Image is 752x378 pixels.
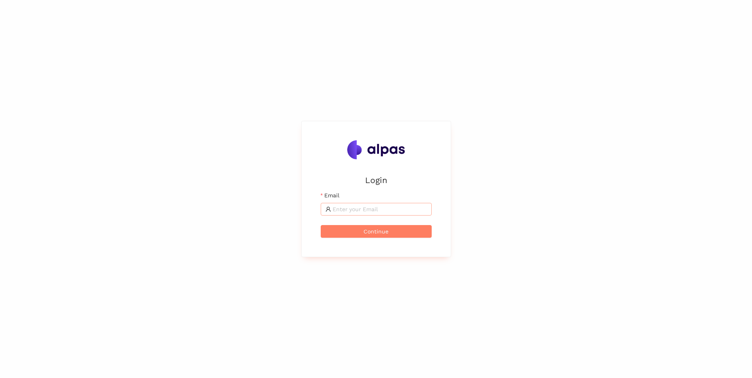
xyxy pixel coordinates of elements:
[321,191,339,200] label: Email
[364,227,388,236] span: Continue
[325,206,331,212] span: user
[321,174,432,187] h2: Login
[347,140,405,159] img: Alpas.ai Logo
[321,225,432,238] button: Continue
[333,205,427,214] input: Email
